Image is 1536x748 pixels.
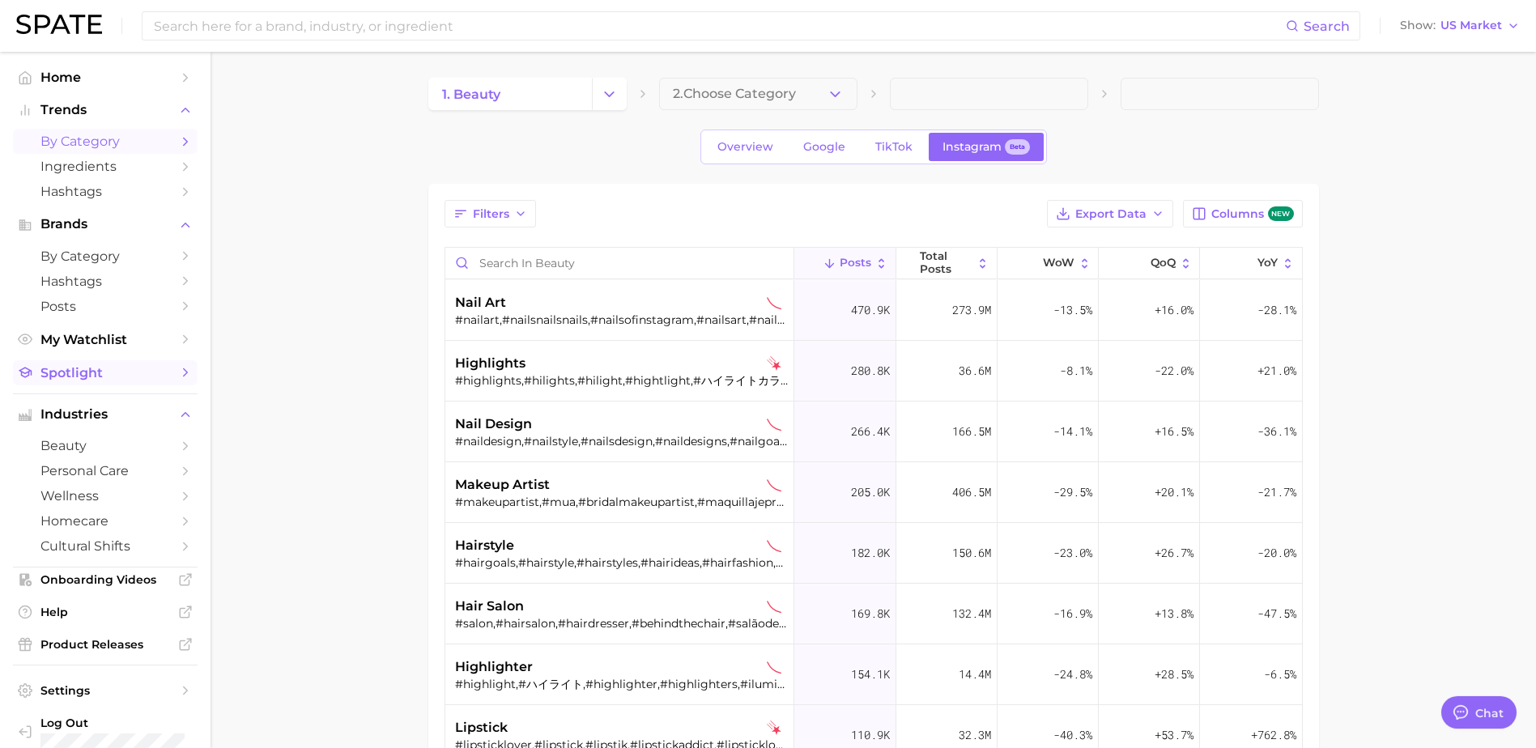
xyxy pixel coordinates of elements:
span: 2. Choose Category [673,87,796,101]
a: wellness [13,483,198,508]
span: Beta [1010,140,1025,154]
button: nail artinstagram sustained decliner#nailart,#nailsnailsnails,#nailsofinstagram,#nailsart,#nails💅... [445,280,1302,341]
a: Ingredients [13,154,198,179]
span: Home [40,70,170,85]
span: +16.5% [1155,422,1193,441]
span: Product Releases [40,637,170,652]
span: personal care [40,463,170,478]
span: -8.1% [1060,361,1092,380]
button: hairstyleinstagram sustained decliner#hairgoals,#hairstyle,#hairstyles,#hairideas,#hairfashion,#h... [445,523,1302,584]
span: 150.6m [952,543,991,563]
span: hair salon [455,597,524,616]
span: Industries [40,407,170,422]
span: +26.7% [1155,543,1193,563]
span: nail art [455,293,506,312]
span: Posts [40,299,170,314]
button: highlighterinstagram sustained decliner#highlight,#ハイライト,#highlighter,#highlighters,#iluminador,#... [445,644,1302,705]
button: highlightsinstagram falling star#highlights,#hilights,#hilight,#hightlight,#ハイライトカラー,#hairhighlig... [445,341,1302,402]
button: Columnsnew [1183,200,1302,227]
img: instagram falling star [767,720,781,735]
span: Spotlight [40,365,170,380]
span: 1. beauty [442,87,500,102]
img: instagram sustained decliner [767,599,781,614]
span: YoY [1257,257,1278,270]
a: Product Releases [13,632,198,657]
a: TikTok [862,133,926,161]
span: -20.0% [1257,543,1296,563]
span: new [1268,206,1294,222]
img: SPATE [16,15,102,34]
span: -29.5% [1053,482,1092,502]
span: TikTok [875,140,913,154]
span: -23.0% [1053,543,1092,563]
div: #salon,#hairsalon,#hairdresser,#behindthechair,#salãodebeleza,#braider,#salonlife,#hairartist,#pe... [455,616,788,631]
span: Search [1304,19,1350,34]
span: QoQ [1151,257,1176,270]
a: personal care [13,458,198,483]
span: +28.5% [1155,665,1193,684]
span: +762.8% [1251,725,1296,745]
span: Settings [40,683,170,698]
span: homecare [40,513,170,529]
button: Export Data [1047,200,1173,227]
a: by Category [13,129,198,154]
a: beauty [13,433,198,458]
span: +20.1% [1155,482,1193,502]
button: Industries [13,402,198,427]
a: cultural shifts [13,533,198,559]
span: 273.9m [952,300,991,320]
span: Hashtags [40,274,170,289]
span: 14.4m [959,665,991,684]
span: Ingredients [40,159,170,174]
div: #hairgoals,#hairstyle,#hairstyles,#hairideas,#hairfashion,#hairstyling,#hairdo,#hairtrends,#miami... [455,555,788,570]
div: #makeupartist,#mua,#bridalmakeupartist,#maquillajeprofesional,#pmuartist,#makeupartists,#weddingm... [455,495,788,509]
a: homecare [13,508,198,533]
span: 406.5m [952,482,991,502]
span: WoW [1043,257,1074,270]
span: hairstyle [455,536,514,555]
span: Log Out [40,716,212,730]
a: Overview [704,133,787,161]
a: Posts [13,294,198,319]
span: 154.1k [851,665,890,684]
span: Export Data [1075,207,1147,221]
span: US Market [1440,21,1502,30]
a: Spotlight [13,360,198,385]
div: #highlight,#ハイライト,#highlighter,#highlighters,#iluminador,#highliter,#highlightonpoint,#makeuphigh... [455,677,788,691]
span: 280.8k [851,361,890,380]
span: 166.5m [952,422,991,441]
div: #highlights,#hilights,#hilight,#hightlight,#ハイライトカラー,#hairhighlights,#highlightshair,#highlighted... [455,373,788,388]
span: makeup artist [455,475,550,495]
span: -40.3% [1053,725,1092,745]
a: by Category [13,244,198,269]
span: +21.0% [1257,361,1296,380]
button: hair saloninstagram sustained decliner#salon,#hairsalon,#hairdresser,#behindthechair,#salãodebele... [445,584,1302,644]
span: by Category [40,249,170,264]
img: instagram sustained decliner [767,660,781,674]
input: Search here for a brand, industry, or ingredient [152,12,1286,40]
span: -6.5% [1264,665,1296,684]
span: +53.7% [1155,725,1193,745]
img: instagram sustained decliner [767,538,781,553]
button: Trends [13,98,198,122]
span: -28.1% [1257,300,1296,320]
button: QoQ [1099,248,1200,279]
span: -16.9% [1053,604,1092,623]
button: ShowUS Market [1396,15,1524,36]
span: 36.6m [959,361,991,380]
span: 132.4m [952,604,991,623]
span: My Watchlist [40,332,170,347]
button: nail designinstagram sustained decliner#naildesign,#nailstyle,#nailsdesign,#naildesigns,#nailgoal... [445,402,1302,462]
span: Total Posts [920,250,972,275]
a: Home [13,65,198,90]
a: Onboarding Videos [13,567,198,592]
span: 205.0k [851,482,890,502]
span: beauty [40,438,170,453]
button: Brands [13,212,198,236]
span: Hashtags [40,184,170,199]
span: Show [1400,21,1436,30]
span: cultural shifts [40,538,170,554]
span: lipstick [455,718,508,737]
button: makeup artistinstagram sustained decliner#makeupartist,#mua,#bridalmakeupartist,#maquillajeprofes... [445,462,1302,523]
a: 1. beauty [428,78,592,110]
